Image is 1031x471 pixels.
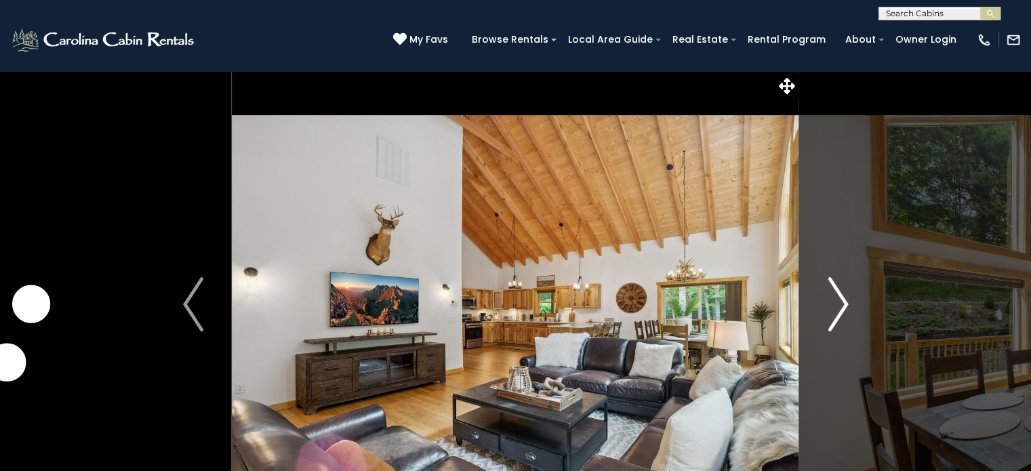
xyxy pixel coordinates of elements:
img: arrow [183,277,203,331]
img: mail-regular-white.png [1006,33,1021,47]
a: My Favs [393,33,451,47]
a: Real Estate [666,29,735,50]
img: arrow [828,277,848,331]
img: White-1-2.png [10,26,198,54]
span: My Favs [409,33,448,47]
img: phone-regular-white.png [977,33,992,47]
a: Owner Login [889,29,963,50]
a: About [838,29,883,50]
a: Rental Program [741,29,832,50]
a: Browse Rentals [465,29,555,50]
a: Local Area Guide [561,29,660,50]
